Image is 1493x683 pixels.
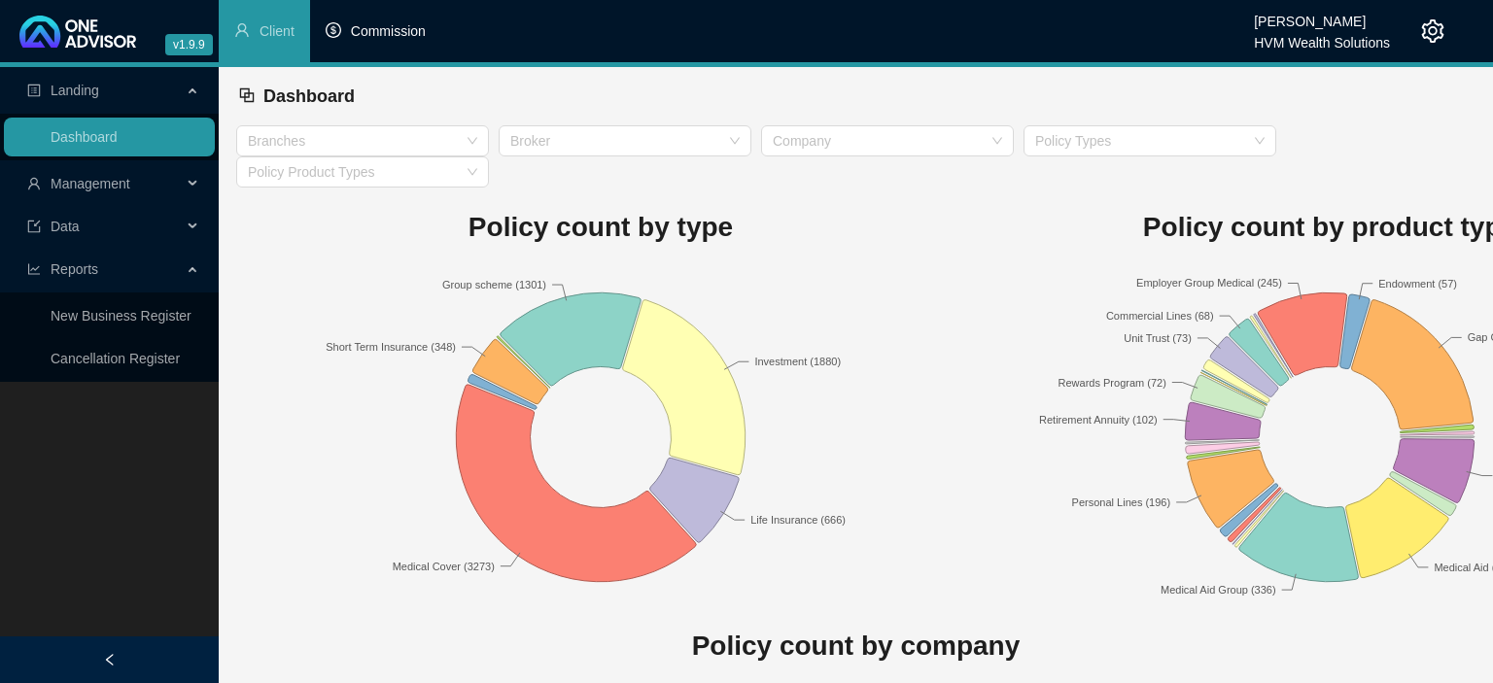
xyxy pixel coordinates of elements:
[260,23,295,39] span: Client
[236,206,965,249] h1: Policy count by type
[1378,277,1457,289] text: Endowment (57)
[165,34,213,55] span: v1.9.9
[1039,413,1158,425] text: Retirement Annuity (102)
[51,261,98,277] span: Reports
[27,84,41,97] span: profile
[51,129,118,145] a: Dashboard
[51,308,191,324] a: New Business Register
[27,177,41,190] span: user
[263,86,355,106] span: Dashboard
[1254,26,1390,48] div: HVM Wealth Solutions
[1124,331,1192,343] text: Unit Trust (73)
[326,22,341,38] span: dollar
[393,560,495,571] text: Medical Cover (3273)
[1161,584,1276,596] text: Medical Aid Group (336)
[754,356,841,367] text: Investment (1880)
[236,625,1476,667] h1: Policy count by company
[750,514,846,526] text: Life Insurance (666)
[19,16,136,48] img: 2df55531c6924b55f21c4cf5d4484680-logo-light.svg
[1059,376,1166,388] text: Rewards Program (72)
[27,262,41,276] span: line-chart
[51,83,99,98] span: Landing
[51,351,180,366] a: Cancellation Register
[1136,277,1282,289] text: Employer Group Medical (245)
[234,22,250,38] span: user
[238,86,256,104] span: block
[51,176,130,191] span: Management
[1421,19,1444,43] span: setting
[351,23,426,39] span: Commission
[1072,495,1171,507] text: Personal Lines (196)
[51,219,80,234] span: Data
[1254,5,1390,26] div: [PERSON_NAME]
[442,279,546,290] text: Group scheme (1301)
[1106,310,1214,322] text: Commercial Lines (68)
[27,220,41,233] span: import
[103,653,117,666] span: left
[326,341,456,353] text: Short Term Insurance (348)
